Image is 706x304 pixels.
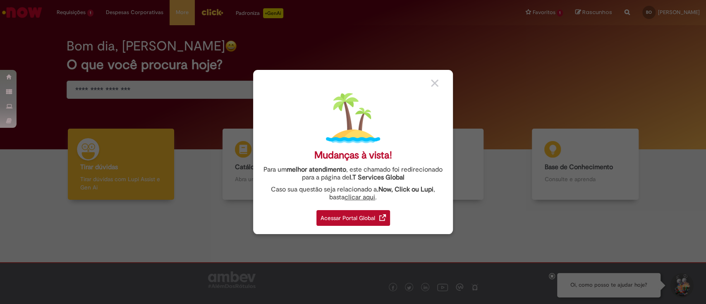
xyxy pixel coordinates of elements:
div: Caso sua questão seja relacionado a , basta . [259,186,447,201]
div: Mudanças à vista! [314,149,392,161]
div: Acessar Portal Global [316,210,390,226]
img: redirect_link.png [379,214,386,221]
a: I.T Services Global [349,169,404,182]
strong: .Now, Click ou Lupi [377,185,433,194]
img: close_button_grey.png [431,79,438,87]
a: clicar aqui [345,189,375,201]
strong: melhor atendimento [287,165,346,174]
img: island.png [326,91,380,145]
div: Para um , este chamado foi redirecionado para a página de [259,166,447,182]
a: Acessar Portal Global [316,206,390,226]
